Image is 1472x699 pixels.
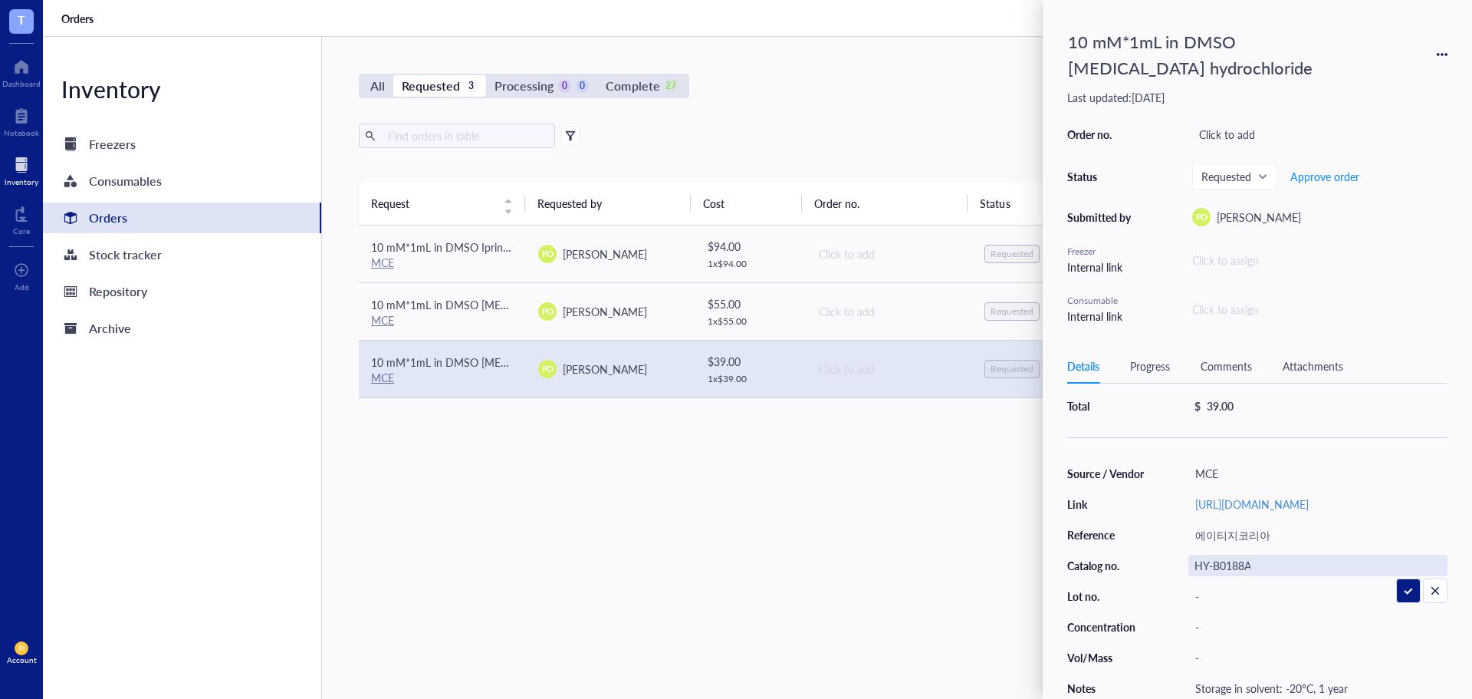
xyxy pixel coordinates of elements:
div: Account [7,655,37,664]
div: Click to add [1192,124,1447,145]
span: PO [1195,211,1207,224]
a: Stock tracker [43,239,321,270]
div: 10 mM*1mL in DMSO [MEDICAL_DATA] hydrochloride [1061,25,1383,84]
div: - [1188,647,1447,668]
div: Details [1067,358,1099,374]
button: Approve order [1290,164,1360,189]
a: Archive [43,313,321,344]
div: Freezer [1067,245,1136,259]
div: 에이티지코리아 [1188,524,1447,546]
div: Add [15,282,29,292]
span: 10 mM*1mL in DMSO [MEDICAL_DATA] hydrochloride [371,354,634,370]
a: Core [13,202,30,236]
span: [PERSON_NAME] [563,361,647,377]
div: $ 39.00 [708,353,793,370]
div: Inventory [5,177,38,186]
div: 1 x $ 39.00 [708,373,793,385]
span: 10 mM*1mL in DMSO [MEDICAL_DATA] [371,297,566,312]
th: Cost [691,182,801,225]
div: 1 x $ 55.00 [708,315,793,328]
span: PO [541,247,554,260]
div: Consumables [89,170,162,192]
div: 0 [558,80,571,93]
div: - [1188,585,1447,607]
a: MCE [371,370,394,385]
div: Archive [89,318,131,339]
input: Find orders in table [382,124,549,147]
div: Click to add [819,303,960,320]
th: Request [359,182,525,225]
span: [PERSON_NAME] [563,246,647,262]
th: Requested by [525,182,692,225]
span: Request [371,195,495,212]
a: Dashboard [2,54,41,88]
div: Orders [89,207,127,229]
div: Click to add [819,361,960,378]
a: Inventory [5,153,38,186]
th: Status [968,182,1078,225]
div: Click to assign [1192,301,1447,318]
div: Requested [991,363,1033,375]
div: Vol/Mass [1067,651,1145,664]
div: Dashboard [2,79,41,88]
div: Stock tracker [89,244,162,265]
td: Click to add [805,340,972,397]
a: Orders [43,203,321,233]
span: [PERSON_NAME] [563,304,647,319]
span: Requested [1201,170,1265,183]
a: Notebook [4,104,39,137]
a: Freezers [43,129,321,160]
div: Repository [89,281,147,302]
span: PO [541,362,554,375]
th: Order no. [802,182,968,225]
div: 39.00 [1207,399,1234,413]
div: Order no. [1067,127,1136,141]
div: 0 [576,80,589,93]
div: 3 [465,80,478,93]
div: Progress [1130,358,1170,374]
div: Inventory [43,74,321,104]
div: Submitted by [1067,210,1136,224]
span: T [18,10,25,29]
div: Reference [1067,528,1145,542]
div: Freezers [89,134,136,155]
a: [URL][DOMAIN_NAME] [1195,496,1309,512]
div: segmented control [359,74,689,98]
div: Last updated: [DATE] [1067,91,1447,104]
div: All [370,75,385,97]
a: Orders [61,12,97,25]
div: Processing [495,75,554,97]
div: Lot no. [1067,589,1145,603]
span: Approve order [1290,170,1359,183]
div: - [1188,616,1447,638]
div: $ [1194,399,1201,413]
a: MCE [371,312,394,328]
div: Status [1067,170,1136,183]
div: Storage in solvent: -20°C, 1 year [1188,678,1447,699]
div: Requested [991,305,1033,318]
div: Click to add [819,246,960,262]
div: 27 [665,80,678,93]
a: MCE [371,255,394,270]
div: Requested [402,75,460,97]
div: Click to assign [1192,252,1447,269]
div: Requested [991,248,1033,260]
td: Click to add [805,282,972,340]
div: Link [1067,497,1145,511]
span: [PERSON_NAME] [1217,209,1301,225]
div: Catalog no. [1067,559,1145,572]
div: MCE [1188,463,1447,484]
div: Total [1067,399,1145,413]
div: Notes [1067,681,1145,695]
div: Internal link [1067,259,1136,275]
div: Core [13,226,30,236]
a: Consumables [43,166,321,196]
div: 1 x $ 94.00 [708,258,793,270]
span: PO [541,305,554,318]
div: Consumable [1067,294,1136,308]
div: $ 94.00 [708,238,793,255]
td: Click to add [805,226,972,283]
span: JH [18,645,25,652]
div: Notebook [4,128,39,137]
div: Complete [606,75,659,97]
